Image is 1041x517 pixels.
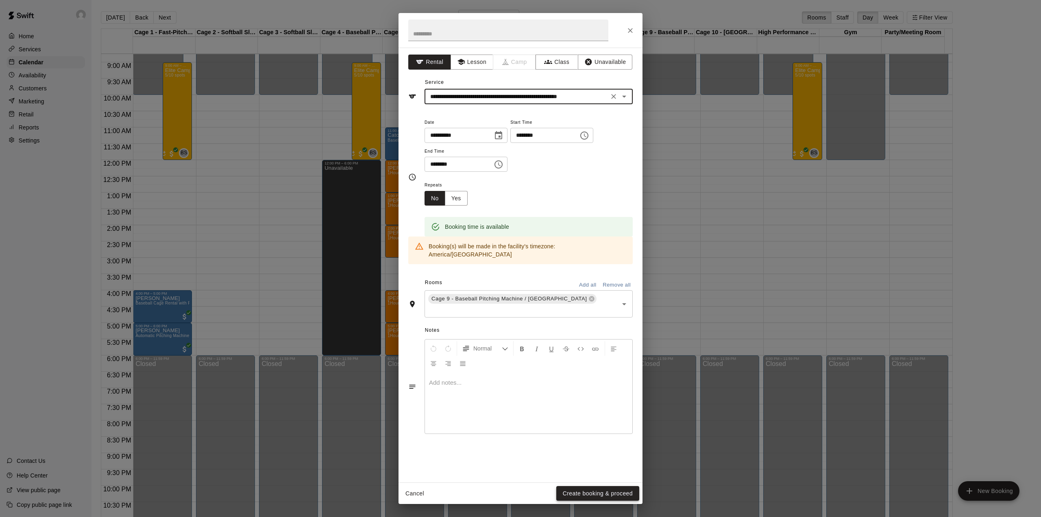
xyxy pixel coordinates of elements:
span: Start Time [510,117,593,128]
button: Right Align [441,356,455,370]
button: Choose time, selected time is 1:00 PM [490,156,507,173]
span: Normal [473,344,502,353]
button: Format Underline [544,341,558,356]
button: Cancel [402,486,428,501]
button: Open [619,91,630,102]
button: Insert Link [588,341,602,356]
button: Format Italics [530,341,544,356]
div: outlined button group [425,191,468,206]
svg: Rooms [408,300,416,308]
svg: Service [408,92,416,101]
span: Cage 9 - Baseball Pitching Machine / [GEOGRAPHIC_DATA] [428,295,590,303]
button: Create booking & proceed [556,486,639,501]
button: Center Align [427,356,440,370]
button: Left Align [607,341,621,356]
button: Yes [445,191,468,206]
span: Service [425,79,444,85]
button: Choose time, selected time is 12:00 PM [576,127,592,144]
button: Unavailable [578,55,632,70]
span: Repeats [425,180,474,191]
button: Add all [575,279,601,291]
button: Rental [408,55,451,70]
button: Justify Align [456,356,470,370]
button: Redo [441,341,455,356]
span: Rooms [425,280,442,285]
button: Lesson [451,55,493,70]
span: Date [425,117,507,128]
span: Camps can only be created in the Services page [493,55,536,70]
button: Open [619,298,630,310]
svg: Notes [408,383,416,391]
div: Cage 9 - Baseball Pitching Machine / [GEOGRAPHIC_DATA] [428,294,597,304]
button: Formatting Options [459,341,512,356]
button: No [425,191,445,206]
button: Remove all [601,279,633,291]
button: Format Bold [515,341,529,356]
button: Class [536,55,578,70]
span: End Time [425,146,507,157]
button: Undo [427,341,440,356]
div: Booking(s) will be made in the facility's timezone: America/[GEOGRAPHIC_DATA] [429,239,626,262]
span: Notes [425,324,633,337]
button: Choose date, selected date is Aug 22, 2025 [490,127,507,144]
button: Clear [608,91,619,102]
button: Close [623,23,638,38]
button: Insert Code [574,341,588,356]
button: Format Strikethrough [559,341,573,356]
div: Booking time is available [445,219,509,234]
svg: Timing [408,173,416,181]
